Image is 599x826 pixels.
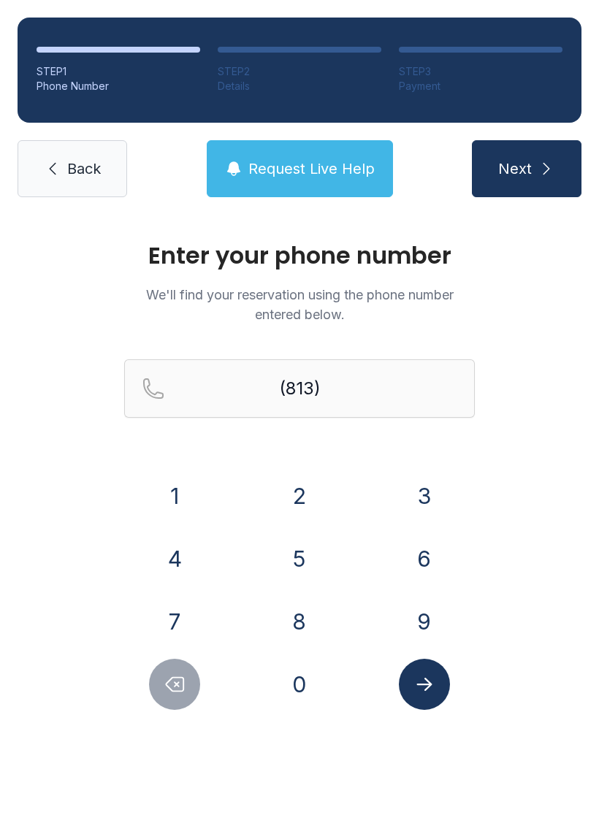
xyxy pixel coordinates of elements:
button: 8 [274,596,325,647]
button: 5 [274,533,325,584]
input: Reservation phone number [124,359,475,418]
span: Back [67,158,101,179]
button: 7 [149,596,200,647]
div: STEP 2 [218,64,381,79]
div: STEP 3 [399,64,562,79]
div: Phone Number [37,79,200,93]
button: Delete number [149,659,200,710]
div: STEP 1 [37,64,200,79]
span: Request Live Help [248,158,375,179]
div: Payment [399,79,562,93]
button: Submit lookup form [399,659,450,710]
span: Next [498,158,532,179]
h1: Enter your phone number [124,244,475,267]
button: 9 [399,596,450,647]
button: 4 [149,533,200,584]
button: 6 [399,533,450,584]
button: 1 [149,470,200,521]
button: 2 [274,470,325,521]
button: 0 [274,659,325,710]
div: Details [218,79,381,93]
button: 3 [399,470,450,521]
p: We'll find your reservation using the phone number entered below. [124,285,475,324]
